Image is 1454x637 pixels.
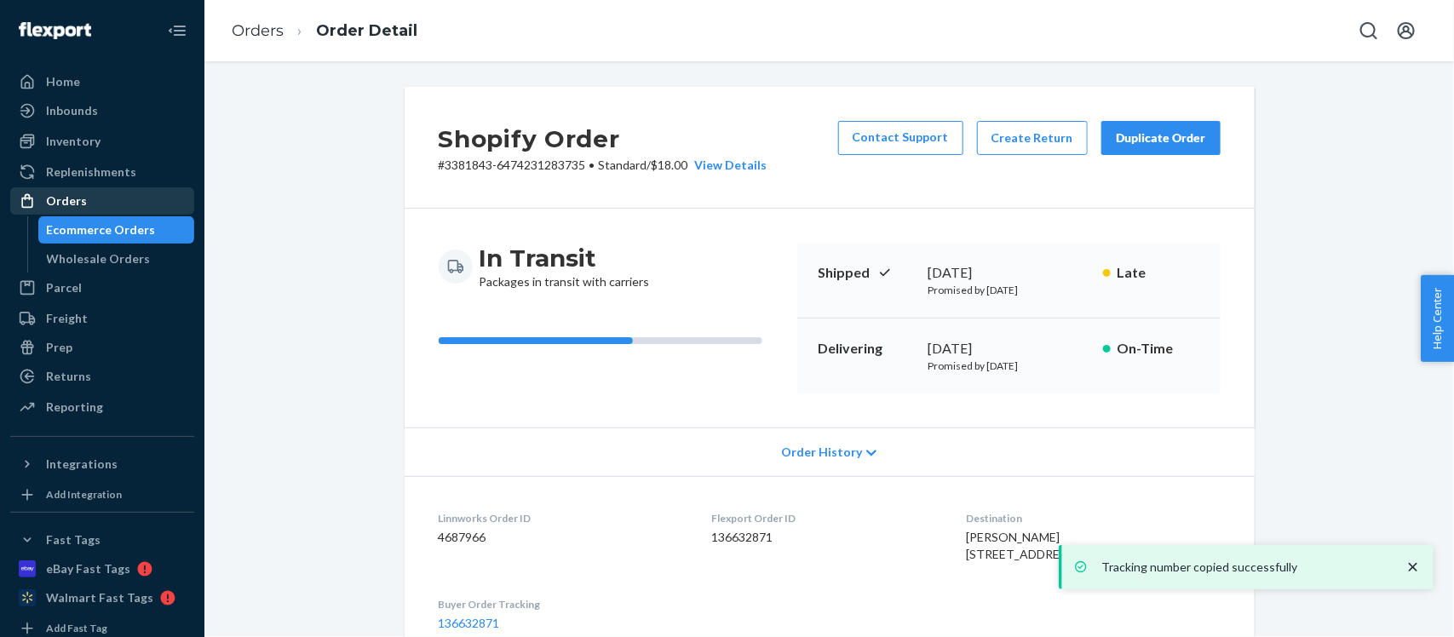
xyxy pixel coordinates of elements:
[439,511,684,525] dt: Linnworks Order ID
[316,21,417,40] a: Order Detail
[46,339,72,356] div: Prep
[439,597,684,611] dt: Buyer Order Tracking
[1405,559,1422,576] svg: close toast
[10,158,194,186] a: Replenishments
[10,97,194,124] a: Inbounds
[10,274,194,301] a: Parcel
[439,157,767,174] p: # 3381843-6474231283735 / $18.00
[47,250,151,267] div: Wholesale Orders
[47,221,156,238] div: Ecommerce Orders
[38,245,195,273] a: Wholesale Orders
[589,158,595,172] span: •
[1101,121,1221,155] button: Duplicate Order
[1118,339,1200,359] p: On-Time
[10,485,194,505] a: Add Integration
[928,339,1089,359] div: [DATE]
[10,187,194,215] a: Orders
[1118,263,1200,283] p: Late
[19,22,91,39] img: Flexport logo
[10,334,194,361] a: Prep
[781,444,862,461] span: Order History
[46,164,136,181] div: Replenishments
[966,530,1077,561] span: [PERSON_NAME] [STREET_ADDRESS]
[46,456,118,473] div: Integrations
[1421,275,1454,362] button: Help Center
[480,243,650,273] h3: In Transit
[46,310,88,327] div: Freight
[10,450,194,478] button: Integrations
[46,589,153,606] div: Walmart Fast Tags
[38,216,195,244] a: Ecommerce Orders
[232,21,284,40] a: Orders
[46,192,87,209] div: Orders
[928,283,1089,297] p: Promised by [DATE]
[480,243,650,290] div: Packages in transit with carriers
[1101,559,1388,576] p: Tracking number copied successfully
[1389,14,1423,48] button: Open account menu
[688,157,767,174] button: View Details
[10,393,194,421] a: Reporting
[439,529,684,546] dd: 4687966
[10,555,194,582] a: eBay Fast Tags
[46,73,80,90] div: Home
[1352,14,1386,48] button: Open Search Box
[10,584,194,611] a: Walmart Fast Tags
[46,133,101,150] div: Inventory
[46,102,98,119] div: Inbounds
[10,68,194,95] a: Home
[10,363,194,390] a: Returns
[218,6,431,56] ol: breadcrumbs
[439,616,500,630] a: 136632871
[838,121,963,155] a: Contact Support
[966,511,1220,525] dt: Destination
[10,305,194,332] a: Freight
[10,526,194,554] button: Fast Tags
[46,621,107,635] div: Add Fast Tag
[160,14,194,48] button: Close Navigation
[599,158,647,172] span: Standard
[46,531,101,548] div: Fast Tags
[1116,129,1206,146] div: Duplicate Order
[928,359,1089,373] p: Promised by [DATE]
[711,529,939,546] dd: 136632871
[46,279,82,296] div: Parcel
[977,121,1088,155] button: Create Return
[10,128,194,155] a: Inventory
[46,487,122,502] div: Add Integration
[818,263,915,283] p: Shipped
[818,339,915,359] p: Delivering
[46,560,130,577] div: eBay Fast Tags
[46,399,103,416] div: Reporting
[711,511,939,525] dt: Flexport Order ID
[439,121,767,157] h2: Shopify Order
[928,263,1089,283] div: [DATE]
[46,368,91,385] div: Returns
